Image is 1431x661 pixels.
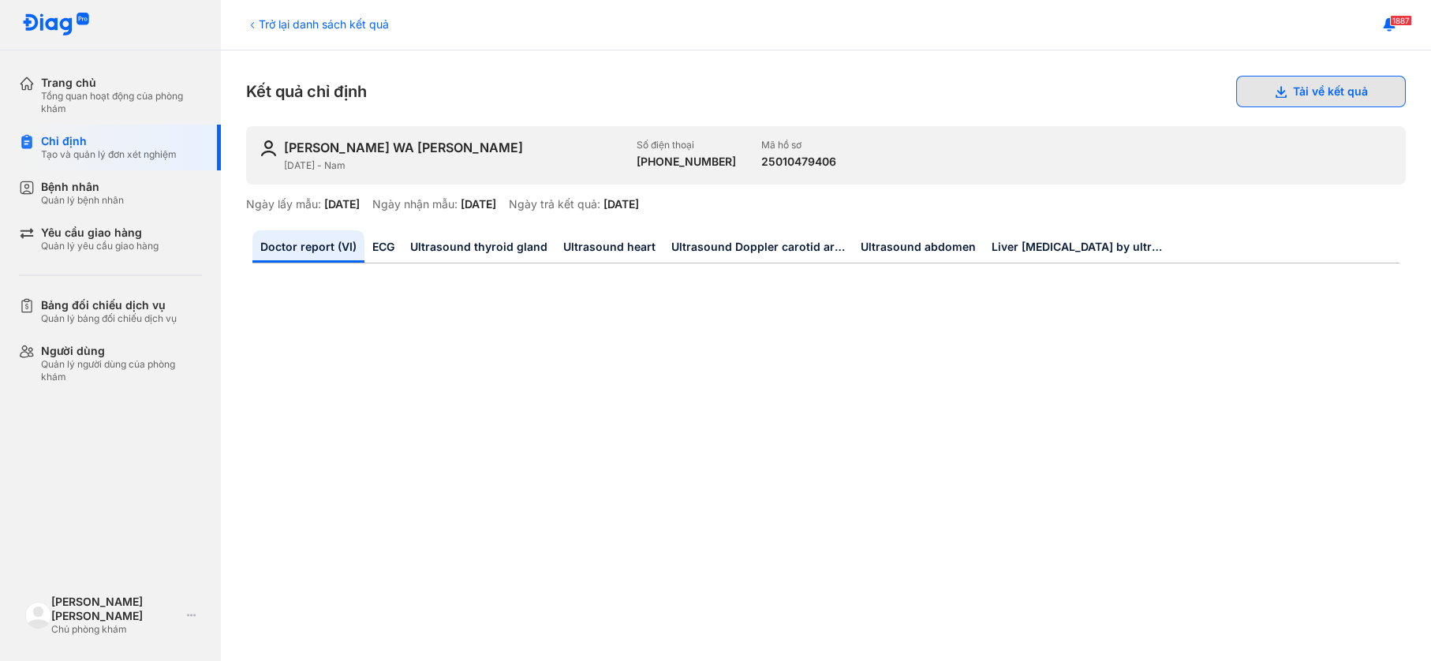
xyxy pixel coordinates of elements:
span: 1887 [1390,15,1412,26]
div: [PHONE_NUMBER] [637,155,736,169]
a: ECG [364,230,402,263]
div: Trở lại danh sách kết quả [246,16,389,32]
a: Ultrasound heart [555,230,663,263]
img: logo [22,13,90,37]
a: Liver [MEDICAL_DATA] by ultrasound [MEDICAL_DATA] [984,230,1173,263]
div: [PERSON_NAME] WA [PERSON_NAME] [284,139,523,156]
div: Quản lý yêu cầu giao hàng [41,240,159,252]
div: Yêu cầu giao hàng [41,226,159,240]
div: Chủ phòng khám [51,623,181,636]
img: user-icon [259,139,278,158]
div: Quản lý bệnh nhân [41,194,124,207]
a: Ultrasound thyroid gland [402,230,555,263]
div: Ngày nhận mẫu: [372,197,458,211]
div: Quản lý người dùng của phòng khám [41,358,202,383]
a: Ultrasound Doppler carotid arteries [663,230,853,263]
div: Trang chủ [41,76,202,90]
div: Số điện thoại [637,139,736,151]
button: Tải về kết quả [1236,76,1406,107]
a: Doctor report (VI) [252,230,364,263]
div: [DATE] [603,197,639,211]
div: Ngày lấy mẫu: [246,197,321,211]
div: Tạo và quản lý đơn xét nghiệm [41,148,177,161]
a: Ultrasound abdomen [853,230,984,263]
div: Kết quả chỉ định [246,76,1406,107]
div: 25010479406 [761,155,836,169]
div: Mã hồ sơ [761,139,836,151]
div: Tổng quan hoạt động của phòng khám [41,90,202,115]
div: [PERSON_NAME] [PERSON_NAME] [51,595,181,623]
div: Người dùng [41,344,202,358]
div: Bệnh nhân [41,180,124,194]
div: [DATE] [324,197,360,211]
div: Quản lý bảng đối chiếu dịch vụ [41,312,177,325]
div: Bảng đối chiếu dịch vụ [41,298,177,312]
div: [DATE] [461,197,496,211]
div: [DATE] - Nam [284,159,624,172]
div: Ngày trả kết quả: [509,197,600,211]
img: logo [25,602,51,628]
div: Chỉ định [41,134,177,148]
